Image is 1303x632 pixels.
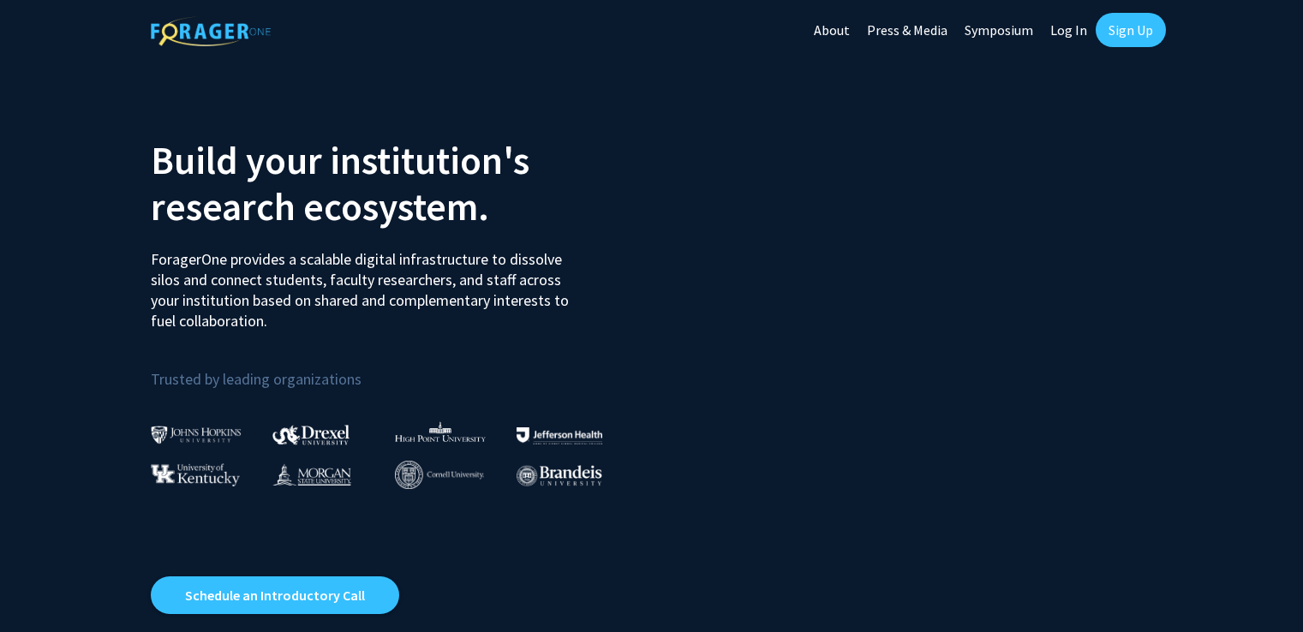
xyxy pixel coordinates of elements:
[151,576,399,614] a: Opens in a new tab
[517,427,602,444] img: Thomas Jefferson University
[151,426,242,444] img: Johns Hopkins University
[151,463,240,486] img: University of Kentucky
[395,421,486,442] img: High Point University
[272,463,351,486] img: Morgan State University
[517,465,602,486] img: Brandeis University
[151,236,581,331] p: ForagerOne provides a scalable digital infrastructure to dissolve silos and connect students, fac...
[272,425,350,444] img: Drexel University
[1096,13,1166,47] a: Sign Up
[151,345,639,392] p: Trusted by leading organizations
[395,461,484,489] img: Cornell University
[151,16,271,46] img: ForagerOne Logo
[151,137,639,230] h2: Build your institution's research ecosystem.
